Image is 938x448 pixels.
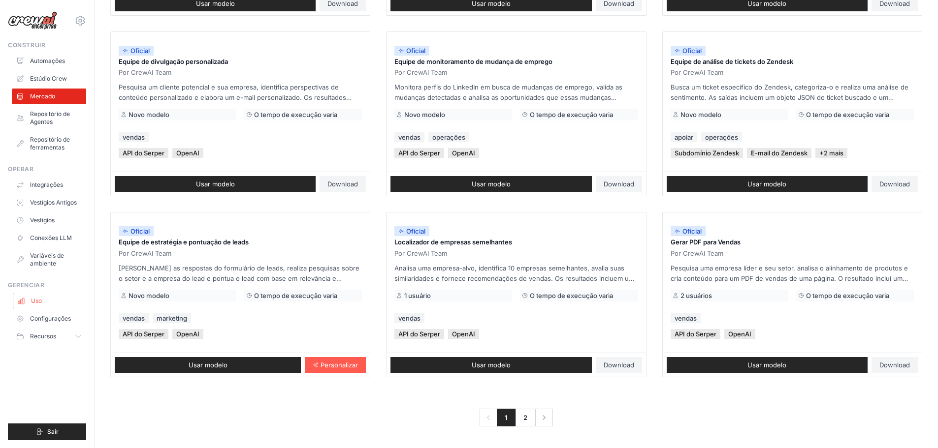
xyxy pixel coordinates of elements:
[806,111,889,119] font: O tempo de execução varia
[530,292,613,299] font: O tempo de execução varia
[320,176,366,192] a: Download
[596,357,642,373] a: Download
[254,111,337,119] font: O tempo de execução varia
[12,53,86,69] a: Automações
[879,180,910,188] font: Download
[12,311,86,327] a: Configurações
[406,227,425,235] font: Oficial
[119,83,353,143] font: Pesquisa um cliente potencial e sua empresa, identifica perspectivas de conteúdo personalizado e ...
[879,361,910,369] font: Download
[671,238,741,246] font: Gerar PDF para Vendas
[327,180,358,188] font: Download
[604,180,634,188] font: Download
[505,414,508,421] font: 1
[472,180,511,188] font: Usar modelo
[398,314,420,322] font: vendas
[675,330,716,338] font: API do Serper
[8,41,45,49] font: Construir
[30,181,63,188] font: Integrações
[30,136,70,151] font: Repositório de ferramentas
[119,58,228,65] font: Equipe de divulgação personalizada
[30,234,72,241] font: Conexões LLM
[671,68,723,76] font: Por CrewAI Team
[667,357,868,373] a: Usar modelo
[13,293,87,309] a: Uso
[872,176,918,192] a: Download
[667,176,868,192] a: Usar modelo
[189,361,227,369] font: Usar modelo
[30,216,55,224] font: Vestígios
[123,149,164,157] font: API do Serper
[428,132,469,142] a: operações
[12,177,86,193] a: Integrações
[12,106,86,130] a: Repositório de Agentes
[254,292,337,299] font: O tempo de execução varia
[30,75,67,82] font: Estúdio Crew
[31,297,42,304] font: Uso
[480,409,553,426] nav: Paginação
[30,199,77,206] font: Vestígios Antigos
[8,423,86,440] button: Sair
[705,133,738,141] font: operações
[8,165,34,173] font: Operar
[671,132,697,142] a: apoiar
[398,330,440,338] font: API do Serper
[406,47,425,55] font: Oficial
[129,111,169,119] font: Novo modelo
[12,212,86,228] a: Vestígios
[305,357,366,373] a: Personalizar
[751,149,808,157] font: E-mail do Zendesk
[157,314,187,322] font: marketing
[604,361,634,369] font: Download
[176,149,199,157] font: OpenAI
[12,329,86,344] button: Recursos
[806,292,889,299] font: O tempo de execução varia
[12,248,86,271] a: Variáveis ​​de ambiente
[680,292,712,299] font: 2 usuários
[432,133,465,141] font: operações
[30,110,70,125] font: Repositório de Agentes
[728,330,751,338] font: OpenAI
[394,249,447,257] font: Por CrewAI Team
[671,58,793,65] font: Equipe de análise de tickets do Zendesk
[523,414,527,421] font: 2
[680,111,721,119] font: Novo modelo
[123,314,145,322] font: vendas
[675,149,739,157] font: Subdomínio Zendesk
[30,92,55,100] font: Mercado
[12,89,86,104] a: Mercado
[671,313,701,323] a: vendas
[404,111,445,119] font: Novo modelo
[394,264,634,303] font: Analisa uma empresa-alvo, identifica 10 empresas semelhantes, avalia suas similaridades e fornece...
[12,195,86,210] a: Vestígios Antigos
[404,292,431,299] font: 1 usuário
[394,238,512,246] font: Localizador de empresas semelhantes
[530,111,613,119] font: O tempo de execução varia
[515,409,535,426] a: 2
[394,68,447,76] font: Por CrewAI Team
[119,313,149,323] a: vendas
[701,132,742,142] a: operações
[115,176,316,192] a: Usar modelo
[394,313,424,323] a: vendas
[12,71,86,87] a: Estúdio Crew
[119,238,249,246] font: Equipe de estratégia e pontuação de leads
[682,227,702,235] font: Oficial
[119,132,149,142] a: vendas
[671,83,908,122] font: Busca um ticket específico do Zendesk, categoriza-o e realiza uma análise de sentimento. As saída...
[671,249,723,257] font: Por CrewAI Team
[398,133,420,141] font: vendas
[596,176,642,192] a: Download
[123,133,145,141] font: vendas
[8,11,57,30] img: Logotipo
[30,315,71,322] font: Configurações
[12,230,86,246] a: Conexões LLM
[47,428,59,435] font: Sair
[130,227,150,235] font: Oficial
[176,330,199,338] font: OpenAI
[675,133,693,141] font: apoiar
[398,149,440,157] font: API do Serper
[390,176,591,192] a: Usar modelo
[390,357,591,373] a: Usar modelo
[8,281,44,289] font: Gerenciar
